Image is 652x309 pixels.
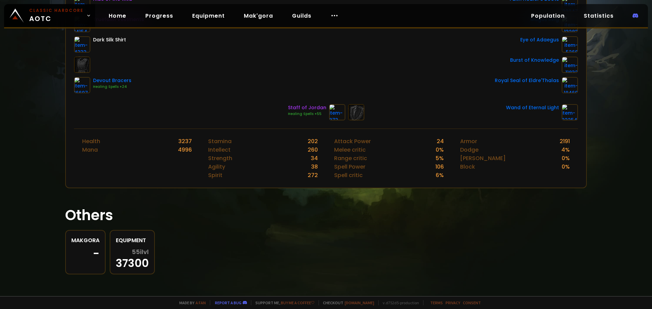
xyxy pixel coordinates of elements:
[308,171,318,179] div: 272
[334,171,363,179] div: Spell critic
[562,154,570,162] div: 0 %
[308,146,318,154] div: 260
[71,249,99,259] div: -
[65,230,106,274] a: Makgora-
[437,137,444,146] div: 24
[562,77,578,93] img: item-18469
[562,104,578,120] img: item-22254
[430,300,443,305] a: Terms
[287,9,317,23] a: Guilds
[495,77,559,84] div: Royal Seal of Eldre'Thalas
[460,162,475,171] div: Block
[578,9,619,23] a: Statistics
[334,162,365,171] div: Spell Power
[208,146,231,154] div: Intellect
[65,205,587,226] h1: Others
[110,230,155,274] a: Equipment55ilvl37300
[436,146,444,154] div: 0 %
[345,300,374,305] a: [DOMAIN_NAME]
[29,7,84,24] span: AOTC
[446,300,460,305] a: Privacy
[187,9,230,23] a: Equipment
[510,57,559,64] div: Burst of Knowledge
[463,300,481,305] a: Consent
[460,154,506,162] div: [PERSON_NAME]
[436,171,444,179] div: 6 %
[308,137,318,146] div: 202
[378,300,419,305] span: v. d752d5 - production
[29,7,84,14] small: Classic Hardcore
[520,36,559,43] div: Eye of Adaegus
[562,162,570,171] div: 0 %
[82,146,98,154] div: Mana
[435,162,444,171] div: 106
[506,104,559,111] div: Wand of Eternal Light
[208,171,222,179] div: Spirit
[208,137,232,146] div: Stamina
[460,146,478,154] div: Dodge
[208,162,225,171] div: Agility
[140,9,179,23] a: Progress
[74,36,90,53] img: item-4333
[178,137,192,146] div: 3237
[311,154,318,162] div: 34
[71,236,99,245] div: Makgora
[178,146,192,154] div: 4996
[334,137,371,146] div: Attack Power
[251,300,314,305] span: Support me,
[93,84,131,90] div: Healing Spells +24
[561,146,570,154] div: 4 %
[132,249,149,255] span: 55 ilvl
[562,57,578,73] img: item-11832
[196,300,206,305] a: a fan
[93,77,131,84] div: Devout Bracers
[319,300,374,305] span: Checkout
[288,104,326,111] div: Staff of Jordan
[208,154,232,162] div: Strength
[436,154,444,162] div: 5 %
[329,104,345,120] img: item-873
[116,249,149,268] div: 37300
[116,236,149,245] div: Equipment
[93,36,126,43] div: Dark Silk Shirt
[82,137,100,146] div: Health
[288,111,326,117] div: Healing Spells +55
[4,4,95,27] a: Classic HardcoreAOTC
[311,162,318,171] div: 38
[175,300,206,305] span: Made by
[460,137,477,146] div: Armor
[238,9,278,23] a: Mak'gora
[334,154,367,162] div: Range critic
[215,300,241,305] a: Report a bug
[334,146,366,154] div: Melee critic
[281,300,314,305] a: Buy me a coffee
[526,9,570,23] a: Population
[74,77,90,93] img: item-16697
[562,36,578,53] img: item-5266
[560,137,570,146] div: 2191
[103,9,132,23] a: Home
